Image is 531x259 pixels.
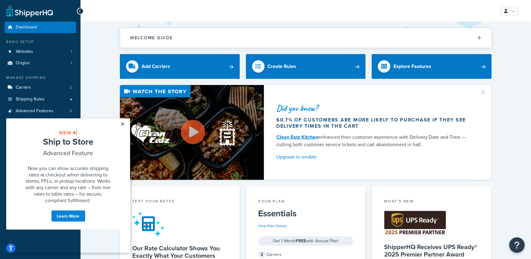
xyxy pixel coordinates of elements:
[5,169,76,180] a: Help Docs
[384,243,479,258] h5: ShipperHQ Receives UPS Ready® 2025 Premier Partner Award
[393,62,431,71] div: Explore Features
[70,108,72,114] span: 0
[258,250,353,259] div: Carriers
[142,62,170,71] div: Add Carriers
[5,46,76,57] a: Websites1
[5,39,76,45] div: Basic Setup
[372,54,492,79] a: Explore Features
[20,46,105,85] span: Now you can show accurate shipping rates at checkout when delivering to stores, FFLs, or pickup l...
[16,49,33,54] span: Websites
[5,57,76,69] li: Origins
[5,146,76,157] a: Marketplace
[276,117,472,129] div: 60.7% of customers are more likely to purchase if they see delivery times in the cart
[5,105,76,117] li: Advanced Features
[258,223,287,229] a: View Plan Details
[5,75,76,80] div: Manage Shipping
[71,61,72,66] span: 1
[132,198,227,206] div: Test your rates
[5,57,76,69] a: Origins1
[5,105,76,117] a: Advanced Features0
[37,30,87,39] span: Advanced Feature
[16,85,31,90] span: Carriers
[130,36,173,40] h2: Welcome Guide
[16,108,53,114] span: Advanced Features
[5,134,76,146] a: Test Your Rates
[276,134,318,141] a: Clean Eatz Kitchen
[5,128,76,133] div: Resources
[37,17,87,29] span: Ship to Store
[5,94,76,105] a: Shipping Rules
[70,85,72,90] span: 2
[509,237,525,253] button: Open Resource Center
[5,82,76,93] a: Carriers2
[120,28,491,48] button: Welcome Guide
[5,157,76,168] a: Analytics
[258,198,353,206] div: Your Plan
[5,46,76,57] li: Websites
[258,209,353,219] h5: Essentials
[276,104,472,113] div: Did you know?
[120,54,240,79] a: Add Carriers
[45,92,79,104] a: Learn More
[258,236,353,246] div: Get 1 Month with Annual Plan!
[246,54,366,79] a: Create Rules
[276,134,472,148] div: enhanced their customer experience with Delivery Date and Time — cutting both customer service ti...
[276,153,472,161] a: Upgrade to enable
[268,62,296,71] div: Create Rules
[16,25,37,30] span: Dashboard
[384,198,479,206] div: What's New
[16,97,45,102] span: Shipping Rules
[16,61,30,66] span: Origins
[5,22,76,33] a: Dashboard
[71,49,72,54] span: 1
[5,82,76,93] li: Carriers
[120,85,264,180] img: Video thumbnail
[258,251,266,258] span: 2
[296,238,306,244] strong: FREE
